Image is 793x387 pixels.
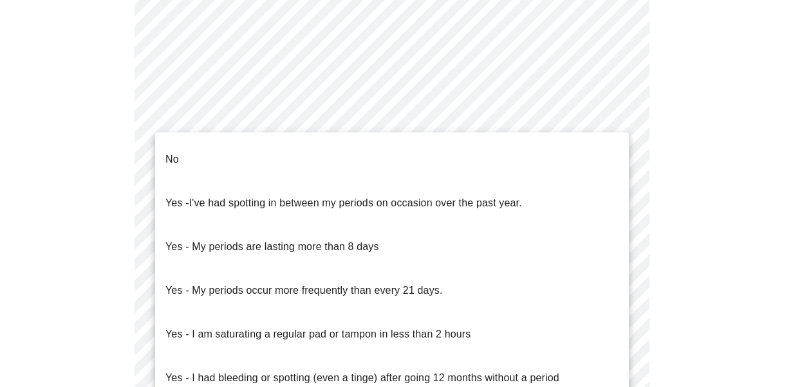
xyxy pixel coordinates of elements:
p: Yes - I am saturating a regular pad or tampon in less than 2 hours [165,327,471,342]
p: Yes - [165,195,522,211]
p: No [165,152,179,167]
p: Yes - I had bleeding or spotting (even a tinge) after going 12 months without a period [165,370,559,386]
span: I've had spotting in between my periods on occasion over the past year. [189,197,522,208]
p: Yes - My periods are lasting more than 8 days [165,239,379,255]
p: Yes - My periods occur more frequently than every 21 days. [165,283,443,298]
